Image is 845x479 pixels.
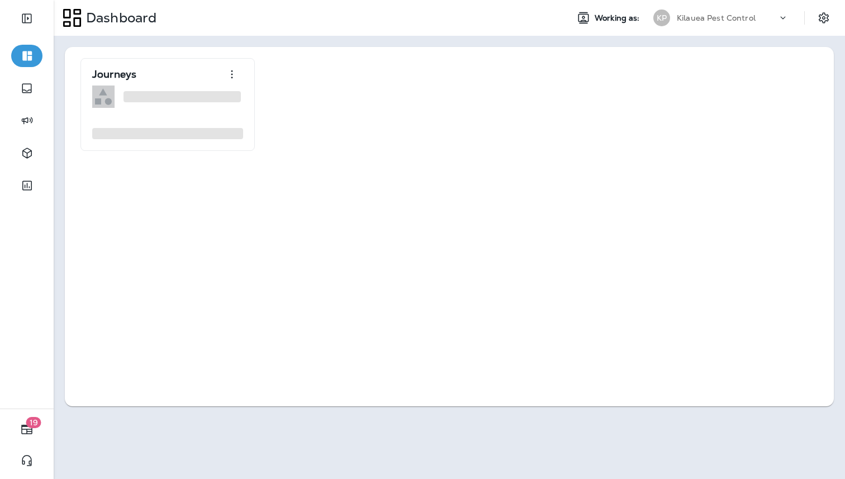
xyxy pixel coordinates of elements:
[814,8,834,28] button: Settings
[653,10,670,26] div: KP
[677,13,756,22] p: Kilauea Pest Control
[595,13,642,23] span: Working as:
[82,10,156,26] p: Dashboard
[11,7,42,30] button: Expand Sidebar
[11,418,42,440] button: 19
[92,69,136,80] p: Journeys
[26,417,41,428] span: 19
